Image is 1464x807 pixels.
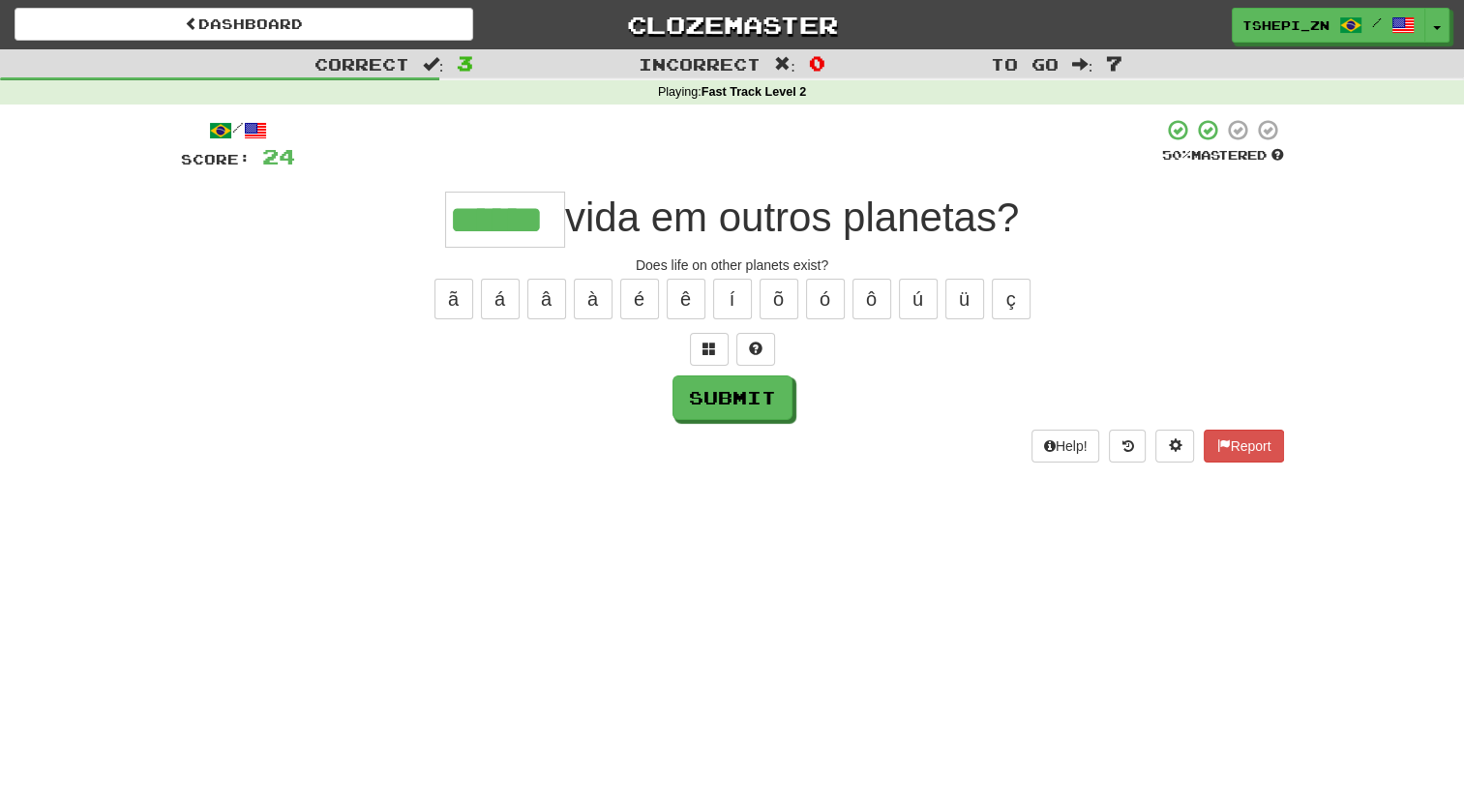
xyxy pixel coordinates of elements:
span: 7 [1106,51,1122,75]
a: Dashboard [15,8,473,41]
span: / [1372,15,1382,29]
span: Incorrect [639,54,761,74]
button: ú [899,279,938,319]
button: à [574,279,612,319]
button: â [527,279,566,319]
button: ã [434,279,473,319]
button: Single letter hint - you only get 1 per sentence and score half the points! alt+h [736,333,775,366]
span: : [774,56,795,73]
button: ü [945,279,984,319]
button: Report [1204,430,1283,463]
span: vida em outros planetas? [565,194,1019,240]
button: ê [667,279,705,319]
button: é [620,279,659,319]
button: á [481,279,520,319]
span: 3 [457,51,473,75]
span: Tshepi_ZN [1242,16,1330,34]
button: Help! [1031,430,1100,463]
button: Submit [672,375,792,420]
span: : [1072,56,1093,73]
button: ô [852,279,891,319]
button: Switch sentence to multiple choice alt+p [690,333,729,366]
span: To go [991,54,1059,74]
strong: Fast Track Level 2 [702,85,807,99]
span: : [423,56,444,73]
button: ç [992,279,1031,319]
span: Correct [314,54,409,74]
button: ó [806,279,845,319]
div: Mastered [1162,147,1284,164]
div: Does life on other planets exist? [181,255,1284,275]
button: õ [760,279,798,319]
span: Score: [181,151,251,167]
button: í [713,279,752,319]
span: 50 % [1162,147,1191,163]
span: 0 [809,51,825,75]
a: Clozemaster [502,8,961,42]
button: Round history (alt+y) [1109,430,1146,463]
a: Tshepi_ZN / [1232,8,1425,43]
span: 24 [262,144,295,168]
div: / [181,118,295,142]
